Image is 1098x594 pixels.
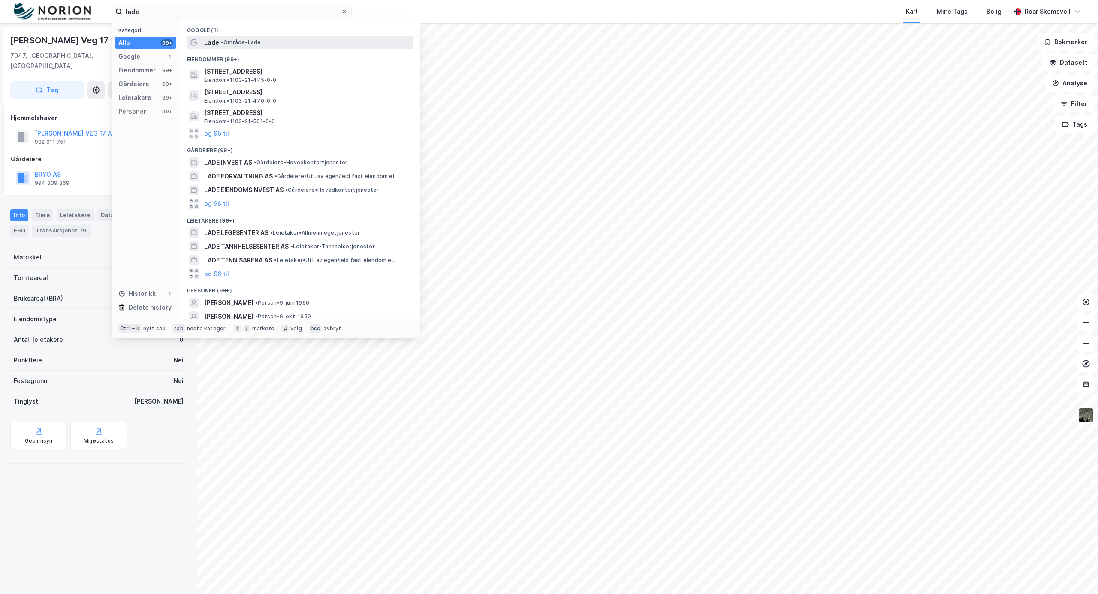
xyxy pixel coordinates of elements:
div: 99+ [161,81,173,87]
span: • [221,39,223,45]
div: Antall leietakere [14,335,63,345]
iframe: Chat Widget [1055,553,1098,594]
div: Punktleie [14,355,42,365]
span: • [270,229,273,236]
div: avbryt [323,325,341,332]
button: Tag [10,81,84,99]
button: Bokmerker [1037,33,1095,51]
div: 99+ [161,67,173,74]
div: Kategori [118,27,176,33]
span: Leietaker • Tannhelsetjenester [290,243,375,250]
div: neste kategori [187,325,227,332]
span: [STREET_ADDRESS] [204,87,410,97]
div: Transaksjoner [32,225,91,237]
img: norion-logo.80e7a08dc31c2e691866.png [14,3,91,21]
div: 932 011 751 [35,139,66,145]
div: Info [10,209,28,221]
span: • [290,243,293,250]
span: Gårdeiere • Utl. av egen/leid fast eiendom el. [274,173,395,180]
div: 99+ [161,39,173,46]
div: Eiendommer (99+) [180,49,420,65]
button: Datasett [1042,54,1095,71]
span: [PERSON_NAME] [204,311,253,322]
span: LADE TENNISARENA AS [204,255,272,265]
span: LADE INVEST AS [204,157,252,168]
div: Miljøstatus [84,437,114,444]
div: Eiendomstype [14,314,57,324]
span: • [254,159,256,166]
div: Kart [906,6,918,17]
div: [PERSON_NAME] Veg 17 [10,33,110,47]
div: Bolig [986,6,1001,17]
div: Leietakere [57,209,94,221]
div: 19 [79,226,88,235]
div: Google [118,51,140,62]
div: Historikk [118,289,156,299]
div: 1 [166,53,173,60]
div: markere [252,325,274,332]
div: Roar Skomsvoll [1025,6,1071,17]
div: Google (1) [180,20,420,36]
button: og 96 til [204,268,229,279]
button: og 96 til [204,128,229,139]
div: Personer (99+) [180,280,420,296]
span: Eiendom • 1103-21-470-0-0 [204,97,277,104]
div: Tomteareal [14,273,48,283]
div: 99+ [161,94,173,101]
div: [PERSON_NAME] [134,396,184,407]
span: • [274,173,277,179]
div: 994 339 869 [35,180,69,187]
span: Person • 9. juni 1950 [255,299,309,306]
div: Gårdeiere [11,154,187,164]
div: Geoinnsyn [25,437,53,444]
div: Leietakere (99+) [180,211,420,226]
div: Eiendommer [118,65,156,75]
span: Område • Lade [221,39,261,46]
div: tab [172,324,185,333]
span: Eiendom • 1103-21-475-0-0 [204,77,277,84]
img: 9k= [1078,407,1094,423]
div: Nei [174,376,184,386]
span: Gårdeiere • Hovedkontortjenester [254,159,347,166]
span: Eiendom • 1103-21-501-0-0 [204,118,275,125]
span: Lade [204,37,219,48]
span: Gårdeiere • Hovedkontortjenester [285,187,379,193]
div: Mine Tags [937,6,968,17]
span: Leietaker • Allmennlegetjenester [270,229,360,236]
span: [STREET_ADDRESS] [204,108,410,118]
div: Alle [118,38,130,48]
input: Søk på adresse, matrikkel, gårdeiere, leietakere eller personer [122,5,341,18]
div: esc [309,324,322,333]
div: Delete history [129,302,172,313]
button: Analyse [1045,75,1095,92]
div: 7047, [GEOGRAPHIC_DATA], [GEOGRAPHIC_DATA] [10,51,122,71]
div: 0 [179,335,184,345]
div: Gårdeiere (99+) [180,140,420,156]
div: Hjemmelshaver [11,113,187,123]
div: Leietakere [118,93,151,103]
div: nytt søk [143,325,166,332]
div: velg [290,325,302,332]
span: • [285,187,288,193]
div: Ctrl + k [118,324,142,333]
div: 99+ [161,108,173,115]
span: [PERSON_NAME] [204,298,253,308]
button: Tags [1055,116,1095,133]
span: [STREET_ADDRESS] [204,66,410,77]
div: 1 [166,290,173,297]
span: LADE TANNHELSESENTER AS [204,241,289,252]
span: LADE LEGESENTER AS [204,228,268,238]
span: LADE FORVALTNING AS [204,171,273,181]
span: • [255,313,258,320]
div: ESG [10,225,29,237]
button: Filter [1053,95,1095,112]
span: • [274,257,277,263]
div: Datasett [97,209,140,221]
div: Tinglyst [14,396,38,407]
span: LADE EIENDOMSINVEST AS [204,185,284,195]
div: Festegrunn [14,376,47,386]
div: Bruksareal (BRA) [14,293,63,304]
div: Eiere [32,209,53,221]
div: Matrikkel [14,252,42,262]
